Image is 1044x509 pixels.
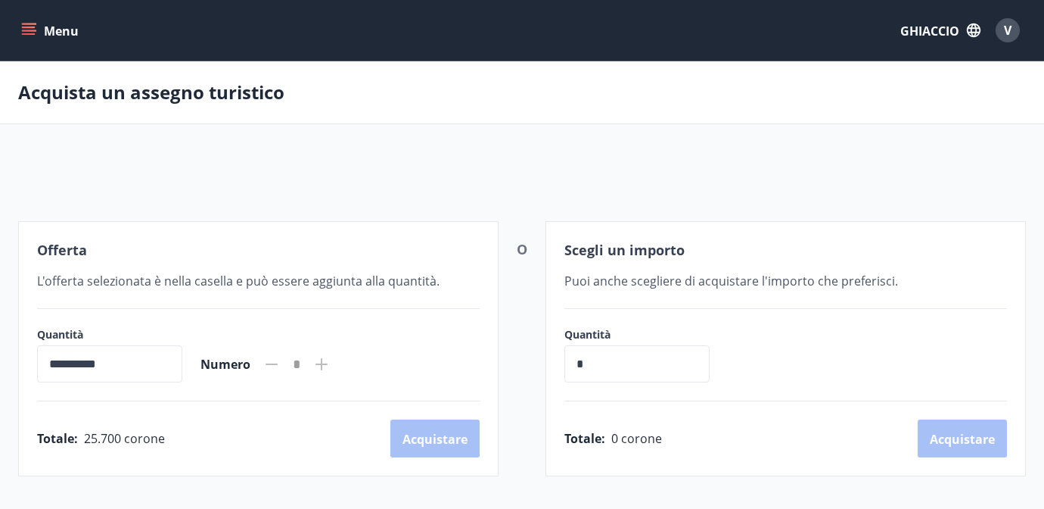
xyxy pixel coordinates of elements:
font: Offerta [37,241,87,259]
font: Quantità [37,327,83,342]
font: 25.700 corone [84,430,165,447]
font: : [74,430,78,447]
font: Numero [200,356,250,373]
font: O [517,240,527,258]
font: Totale [37,430,74,447]
font: Quantità [564,327,611,342]
font: Scegli un importo [564,241,685,259]
font: : [601,430,605,447]
font: Menu [44,23,79,39]
font: GHIACCIO [900,23,959,39]
button: menu [18,17,85,44]
font: V [1004,22,1011,39]
font: Totale [564,430,601,447]
font: L'offerta selezionata è nella casella e può essere aggiunta alla quantità. [37,273,440,289]
font: Puoi anche scegliere di acquistare l'importo che preferisci. [564,273,898,289]
font: 0 corone [611,430,662,447]
button: V [990,12,1026,48]
font: Acquista un assegno turistico [18,80,284,105]
button: GHIACCIO [894,16,987,45]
